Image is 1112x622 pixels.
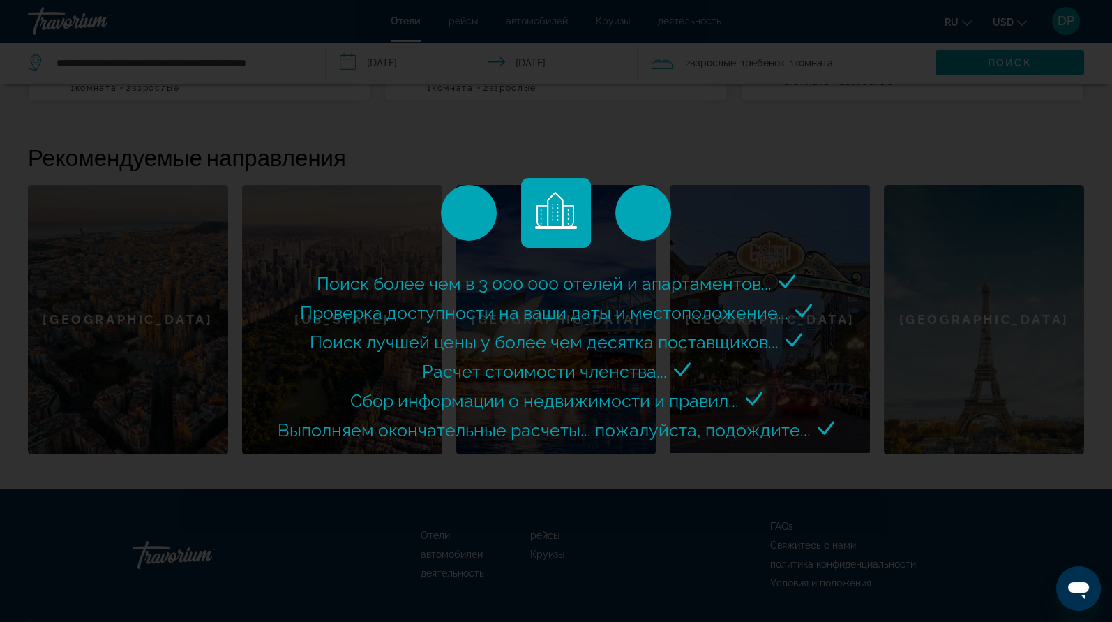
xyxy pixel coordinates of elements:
[310,332,779,353] span: Поиск лучшей цены у более чем десятка поставщиков...
[350,390,739,411] span: Сбор информации о недвижимости и правил...
[300,302,788,323] span: Проверка доступности на ваши даты и местоположение...
[317,273,772,294] span: Поиск более чем в 3 000 000 отелей и апартаментов...
[278,420,811,440] span: Выполняем окончательные расчеты... пожалуйста, подождите...
[1056,566,1101,611] iframe: Кнопка запуска окна обмена сообщениями
[422,361,667,382] span: Расчет стоимости членства...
